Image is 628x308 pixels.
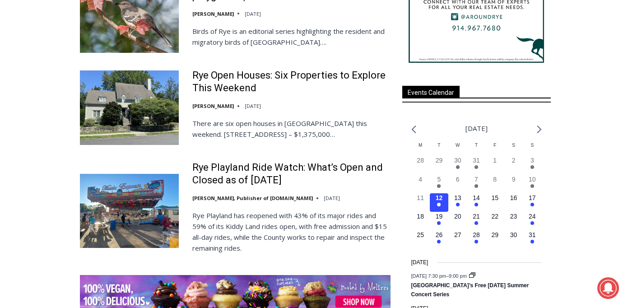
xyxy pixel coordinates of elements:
[504,193,523,212] button: 16
[504,156,523,174] button: 2
[448,156,467,174] button: 30 Has events
[324,195,340,201] time: [DATE]
[467,230,485,249] button: 28 Has events
[411,230,430,249] button: 25
[59,12,223,29] div: Individually Wrapped Items. Dairy, Gluten & Nut Free Options. Kosher Items Available.
[454,194,461,201] time: 13
[0,91,91,112] a: Open Tues. - Sun. [PHONE_NUMBER]
[486,156,504,174] button: 1
[491,231,498,238] time: 29
[93,56,133,108] div: "the precise, almost orchestrated movements of cutting and assembling sushi and [PERSON_NAME] mak...
[504,230,523,249] button: 30
[454,213,461,220] time: 20
[430,142,448,156] div: Tuesday
[510,213,517,220] time: 23
[430,175,448,193] button: 5 Has events
[430,230,448,249] button: 26 Has events
[473,157,480,164] time: 31
[473,194,480,201] time: 14
[3,93,88,127] span: Open Tues. - Sun. [PHONE_NUMBER]
[456,176,460,183] time: 6
[192,103,234,109] a: [PERSON_NAME]
[417,213,424,220] time: 18
[436,213,443,220] time: 19
[523,230,541,249] button: 31 Has events
[493,143,496,148] span: F
[467,142,485,156] div: Thursday
[436,231,443,238] time: 26
[228,0,427,88] div: "[PERSON_NAME] and I covered the [DATE] Parade, which was a really eye opening experience as I ha...
[245,103,261,109] time: [DATE]
[430,212,448,230] button: 19 Has events
[437,203,441,206] em: Has events
[529,194,536,201] time: 17
[493,176,497,183] time: 8
[530,240,534,243] em: Has events
[467,212,485,230] button: 21 Has events
[417,157,424,164] time: 28
[411,212,430,230] button: 18
[474,184,478,188] em: Has events
[192,161,391,187] a: Rye Playland Ride Watch: What’s Open and Closed as of [DATE]
[474,221,478,225] em: Has events
[454,157,461,164] time: 30
[530,165,534,169] em: Has events
[474,176,478,183] time: 7
[486,142,504,156] div: Friday
[411,273,468,279] time: –
[491,213,498,220] time: 22
[530,203,534,206] em: Has events
[491,194,498,201] time: 15
[192,26,391,47] p: Birds of Rye is an editorial series highlighting the resident and migratory birds of [GEOGRAPHIC_...
[192,118,391,140] p: There are six open houses in [GEOGRAPHIC_DATA] this weekend. [STREET_ADDRESS] – $1,375,000…
[448,193,467,212] button: 13 Has events
[467,193,485,212] button: 14 Has events
[474,240,478,243] em: Has events
[192,210,391,253] p: Rye Playland has reopened with 43% of its major rides and 59% of its Kiddy Land rides open, with ...
[504,175,523,193] button: 9
[473,231,480,238] time: 28
[456,143,460,148] span: W
[430,193,448,212] button: 12 Has events
[411,175,430,193] button: 4
[467,156,485,174] button: 31 Has events
[437,221,441,225] em: Has events
[486,175,504,193] button: 8
[512,176,516,183] time: 9
[512,143,515,148] span: S
[523,212,541,230] button: 24 Has events
[473,213,480,220] time: 21
[268,3,326,41] a: Book [PERSON_NAME]'s Good Humor for Your Event
[510,231,517,238] time: 30
[448,212,467,230] button: 20
[411,193,430,212] button: 11
[80,70,179,145] img: Rye Open Houses: Six Properties to Explore This Weekend
[537,125,542,134] a: Next month
[523,142,541,156] div: Sunday
[486,212,504,230] button: 22
[474,165,478,169] em: Has events
[419,176,422,183] time: 4
[411,156,430,174] button: 28
[449,273,467,279] span: 9:00 pm
[411,258,428,267] time: [DATE]
[529,231,536,238] time: 31
[192,10,234,17] a: [PERSON_NAME]
[411,282,529,298] a: [GEOGRAPHIC_DATA]’s Free [DATE] Summer Concert Series
[448,230,467,249] button: 27
[454,231,461,238] time: 27
[529,213,536,220] time: 24
[192,69,391,95] a: Rye Open Houses: Six Properties to Explore This Weekend
[275,9,314,35] h4: Book [PERSON_NAME]'s Good Humor for Your Event
[437,143,440,148] span: T
[529,176,536,183] time: 10
[523,156,541,174] button: 3 Has events
[402,86,460,98] span: Events Calendar
[530,184,534,188] em: Has events
[504,142,523,156] div: Saturday
[437,240,441,243] em: Has events
[417,194,424,201] time: 11
[437,184,441,188] em: Has events
[411,142,430,156] div: Monday
[530,221,534,225] em: Has events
